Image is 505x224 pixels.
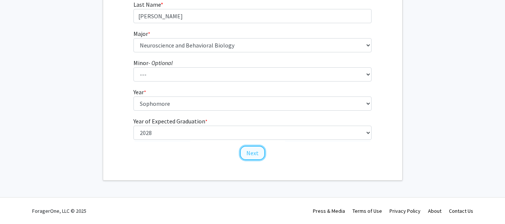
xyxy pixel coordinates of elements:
[352,208,382,214] a: Terms of Use
[133,58,173,67] label: Minor
[428,208,441,214] a: About
[148,59,173,67] i: - Optional
[389,208,421,214] a: Privacy Policy
[133,88,146,96] label: Year
[133,29,150,38] label: Major
[6,190,32,218] iframe: Chat
[133,1,161,8] span: Last Name
[133,117,207,126] label: Year of Expected Graduation
[449,208,473,214] a: Contact Us
[313,208,345,214] a: Press & Media
[32,198,86,224] div: ForagerOne, LLC © 2025
[240,146,265,160] button: Next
